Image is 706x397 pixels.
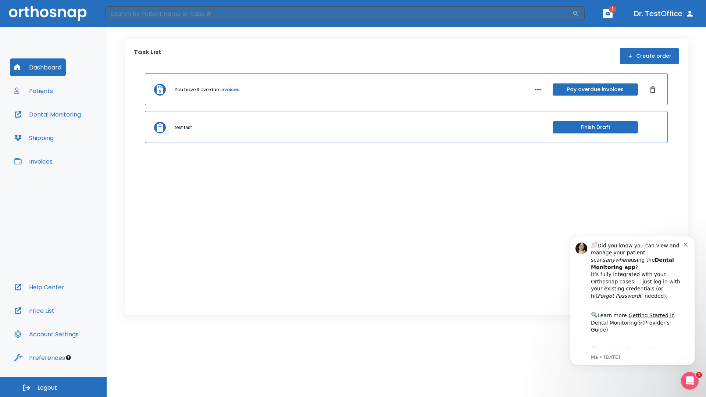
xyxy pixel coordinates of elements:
[696,372,702,378] span: 1
[10,302,59,319] button: Price List
[10,325,83,343] button: Account Settings
[609,6,616,13] span: 1
[175,124,192,131] p: test test
[10,105,85,123] button: Dental Monitoring
[65,354,72,361] div: Tooltip anchor
[681,372,699,390] iframe: Intercom live chat
[9,6,87,21] img: Orthosnap
[220,86,239,93] a: invoices
[38,384,57,392] span: Logout
[10,129,58,147] button: Shipping
[10,278,69,296] button: Help Center
[631,7,697,20] button: Dr. TestOffice
[620,48,679,64] button: Create order
[647,84,659,96] button: Dismiss
[32,122,97,135] a: App Store
[553,83,638,96] button: Pay overdue invoices
[134,48,161,64] p: Task List
[10,153,57,170] button: Invoices
[32,129,125,136] p: Message from Ma, sent 4w ago
[559,225,706,377] iframe: Intercom notifications message
[125,16,131,22] button: Dismiss notification
[32,120,125,157] div: Download the app: | ​ Let us know if you need help getting started!
[10,82,57,100] button: Patients
[105,6,572,21] input: Search by Patient Name or Case #
[10,58,66,76] button: Dashboard
[553,121,638,133] button: Finish Draft
[10,349,69,366] button: Preferences
[175,86,219,93] p: You have 3 overdue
